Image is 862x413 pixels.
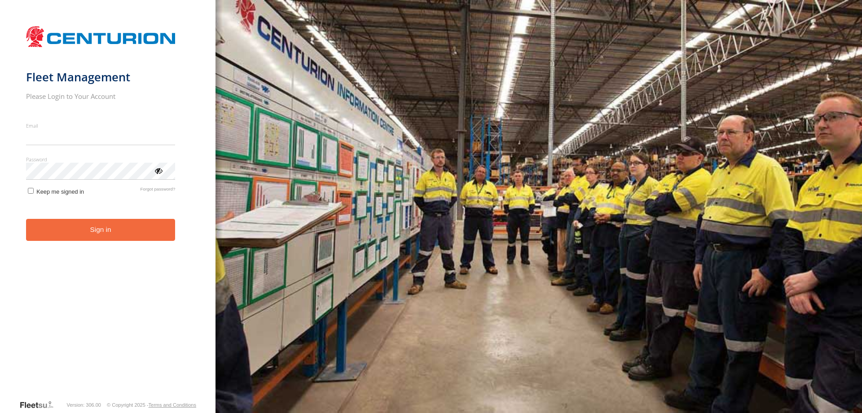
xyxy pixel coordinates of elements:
a: Forgot password? [141,187,176,195]
h1: Fleet Management [26,70,176,84]
a: Visit our Website [19,400,61,409]
h2: Please Login to Your Account [26,92,176,101]
form: main [26,22,190,400]
span: Keep me signed in [36,188,84,195]
a: Terms and Conditions [149,402,196,408]
div: © Copyright 2025 - [107,402,196,408]
button: Sign in [26,219,176,241]
label: Email [26,122,176,129]
img: Centurion Transport [26,25,176,48]
input: Keep me signed in [28,188,34,194]
div: ViewPassword [154,166,163,175]
label: Password [26,156,176,163]
div: Version: 306.00 [67,402,101,408]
